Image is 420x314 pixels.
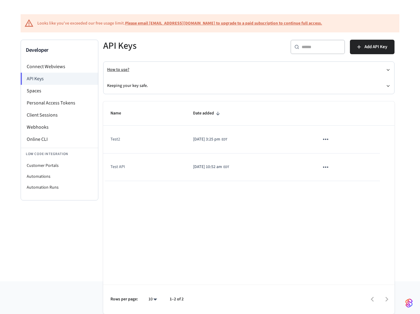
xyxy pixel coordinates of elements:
[107,78,391,94] button: Keeping your key safe.
[21,97,98,109] li: Personal Access Tokens
[37,20,322,27] div: Looks like you've exceeded our free usage limit.
[145,295,160,304] div: 10
[103,126,186,153] td: Test2
[222,137,227,142] span: EDT
[193,109,222,118] span: Date added
[103,154,186,181] td: Test API
[193,136,227,143] div: America/Toronto
[193,136,220,143] span: [DATE] 3:25 pm
[193,164,229,170] div: America/Toronto
[364,43,387,51] span: Add API Key
[21,182,98,193] li: Automation Runs
[21,148,98,160] li: Low Code Integration
[21,61,98,73] li: Connect Webviews
[125,20,322,26] a: Please email [EMAIL_ADDRESS][DOMAIN_NAME] to upgrade to a paid subscription to continue full access.
[21,121,98,133] li: Webhooks
[350,40,395,54] button: Add API Key
[21,133,98,145] li: Online CLI
[103,40,245,52] h5: API Keys
[223,164,229,170] span: EDT
[170,296,184,302] p: 1–2 of 2
[21,73,98,85] li: API Keys
[193,164,222,170] span: [DATE] 10:52 am
[21,85,98,97] li: Spaces
[103,101,395,181] table: sticky table
[21,109,98,121] li: Client Sessions
[21,171,98,182] li: Automations
[107,62,391,78] button: How to use?
[110,109,129,118] span: Name
[26,46,93,55] h3: Developer
[405,298,413,308] img: SeamLogoGradient.69752ec5.svg
[21,160,98,171] li: Customer Portals
[110,296,138,302] p: Rows per page:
